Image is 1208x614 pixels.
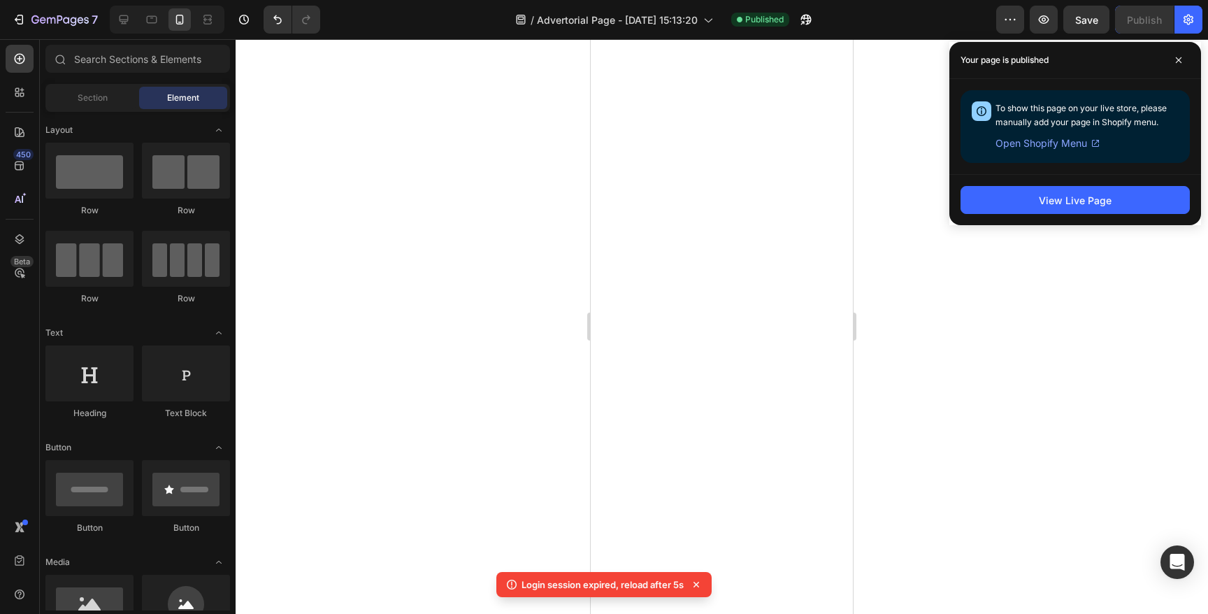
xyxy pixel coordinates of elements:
[591,39,853,614] iframe: Design area
[961,186,1190,214] button: View Live Page
[92,11,98,28] p: 7
[45,124,73,136] span: Layout
[531,13,534,27] span: /
[45,204,134,217] div: Row
[1115,6,1174,34] button: Publish
[1160,545,1194,579] div: Open Intercom Messenger
[142,204,230,217] div: Row
[995,103,1167,127] span: To show this page on your live store, please manually add your page in Shopify menu.
[208,119,230,141] span: Toggle open
[537,13,698,27] span: Advertorial Page - [DATE] 15:13:20
[961,53,1049,67] p: Your page is published
[745,13,784,26] span: Published
[264,6,320,34] div: Undo/Redo
[45,292,134,305] div: Row
[208,551,230,573] span: Toggle open
[6,6,104,34] button: 7
[45,441,71,454] span: Button
[208,436,230,459] span: Toggle open
[142,522,230,534] div: Button
[522,578,684,592] p: Login session expired, reload after 5s
[1075,14,1098,26] span: Save
[45,45,230,73] input: Search Sections & Elements
[208,322,230,344] span: Toggle open
[13,149,34,160] div: 450
[78,92,108,104] span: Section
[1063,6,1109,34] button: Save
[167,92,199,104] span: Element
[995,135,1087,152] span: Open Shopify Menu
[10,256,34,267] div: Beta
[142,407,230,420] div: Text Block
[45,522,134,534] div: Button
[1039,193,1112,208] div: View Live Page
[45,556,70,569] span: Media
[45,327,63,339] span: Text
[1127,13,1162,27] div: Publish
[142,292,230,305] div: Row
[45,407,134,420] div: Heading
